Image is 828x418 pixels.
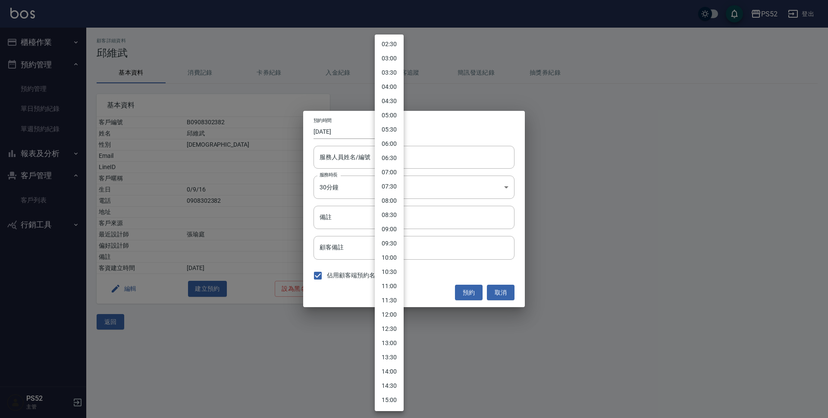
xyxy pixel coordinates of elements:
[375,194,404,208] li: 08:00
[375,393,404,407] li: 15:00
[375,37,404,51] li: 02:30
[375,179,404,194] li: 07:30
[375,265,404,279] li: 10:30
[375,94,404,108] li: 04:30
[375,308,404,322] li: 12:00
[375,350,404,365] li: 13:30
[375,322,404,336] li: 12:30
[375,279,404,293] li: 11:00
[375,108,404,123] li: 05:00
[375,123,404,137] li: 05:30
[375,165,404,179] li: 07:00
[375,51,404,66] li: 03:00
[375,137,404,151] li: 06:00
[375,151,404,165] li: 06:30
[375,208,404,222] li: 08:30
[375,365,404,379] li: 14:00
[375,293,404,308] li: 11:30
[375,66,404,80] li: 03:30
[375,379,404,393] li: 14:30
[375,336,404,350] li: 13:00
[375,80,404,94] li: 04:00
[375,251,404,265] li: 10:00
[375,236,404,251] li: 09:30
[375,222,404,236] li: 09:00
